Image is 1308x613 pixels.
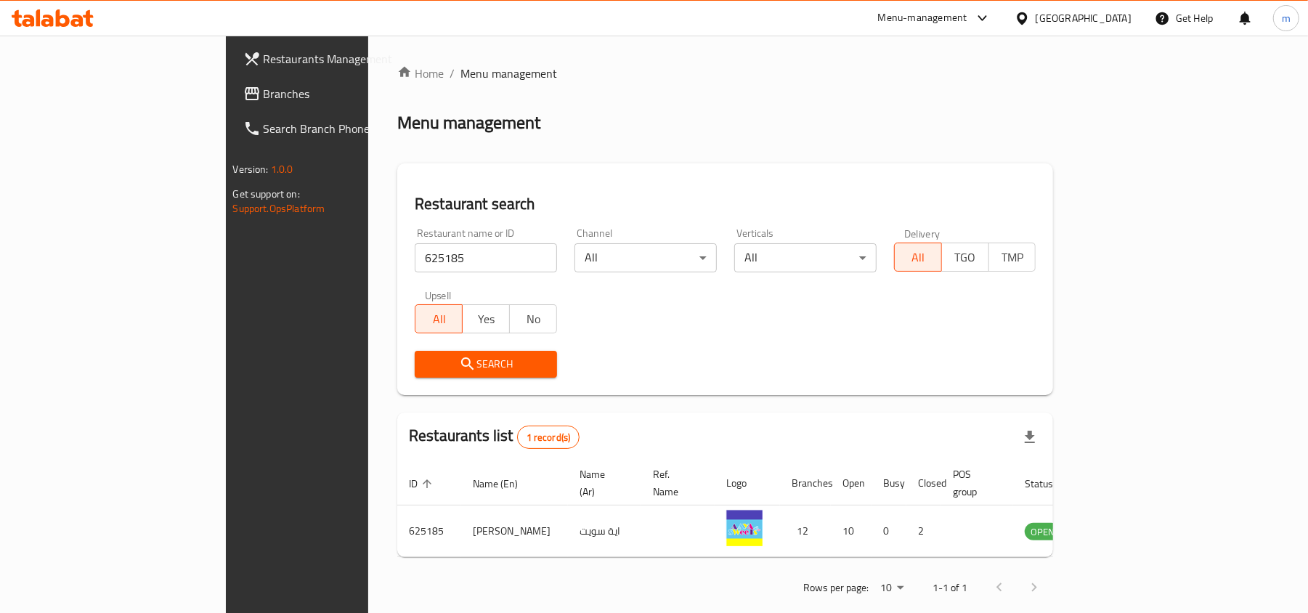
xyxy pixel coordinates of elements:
a: Support.OpsPlatform [233,199,325,218]
div: All [574,243,717,272]
span: All [901,247,936,268]
td: 0 [872,506,906,557]
div: Rows per page: [874,577,909,599]
nav: breadcrumb [397,65,1053,82]
th: Open [831,461,872,506]
table: enhanced table [397,461,1140,557]
div: Export file [1012,420,1047,455]
h2: Restaurant search [415,193,1036,215]
button: No [509,304,557,333]
span: Get support on: [233,184,300,203]
th: Busy [872,461,906,506]
span: 1.0.0 [271,160,293,179]
div: OPEN [1025,523,1060,540]
h2: Menu management [397,111,540,134]
span: m [1282,10,1291,26]
span: Ref. Name [653,466,697,500]
button: TMP [988,243,1036,272]
span: Search [426,355,545,373]
a: Restaurants Management [232,41,444,76]
span: No [516,309,551,330]
div: Menu-management [878,9,967,27]
span: 1 record(s) [518,431,580,444]
span: POS group [953,466,996,500]
td: [PERSON_NAME] [461,506,568,557]
th: Closed [906,461,941,506]
button: TGO [941,243,989,272]
input: Search for restaurant name or ID.. [415,243,557,272]
img: Aaya Sweets [726,510,763,546]
th: Logo [715,461,780,506]
label: Upsell [425,290,452,300]
button: All [894,243,942,272]
label: Delivery [904,228,941,238]
td: 2 [906,506,941,557]
span: Name (En) [473,475,537,492]
a: Branches [232,76,444,111]
span: Status [1025,475,1072,492]
span: Menu management [460,65,557,82]
td: 10 [831,506,872,557]
span: OPEN [1025,524,1060,540]
div: Total records count [517,426,580,449]
p: Rows per page: [803,579,869,597]
h2: Restaurants list [409,425,580,449]
button: Yes [462,304,510,333]
button: Search [415,351,557,378]
a: Search Branch Phone [232,111,444,146]
span: Search Branch Phone [264,120,433,137]
td: اية سويت [568,506,641,557]
td: 12 [780,506,831,557]
span: Version: [233,160,269,179]
div: [GEOGRAPHIC_DATA] [1036,10,1132,26]
span: ID [409,475,436,492]
span: All [421,309,457,330]
span: Name (Ar) [580,466,624,500]
th: Branches [780,461,831,506]
span: TMP [995,247,1031,268]
span: Restaurants Management [264,50,433,68]
div: All [734,243,877,272]
span: Yes [468,309,504,330]
p: 1-1 of 1 [933,579,967,597]
button: All [415,304,463,333]
span: Branches [264,85,433,102]
li: / [450,65,455,82]
span: TGO [948,247,983,268]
